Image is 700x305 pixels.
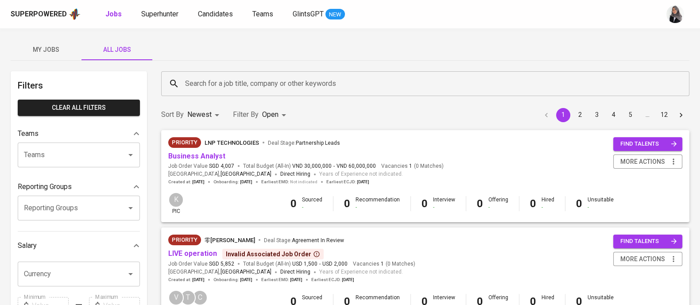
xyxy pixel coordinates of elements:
[588,204,614,211] div: -
[205,139,259,146] span: LNP Technologies
[333,162,335,170] span: -
[541,196,554,211] div: Hired
[168,277,205,283] span: Created at :
[311,277,354,283] span: Earliest ECJD :
[18,128,39,139] p: Teams
[192,179,205,185] span: [DATE]
[18,78,140,93] h6: Filters
[262,110,278,119] span: Open
[168,137,201,148] div: New Job received from Demand Team
[25,102,133,113] span: Clear All filters
[620,139,677,149] span: find talents
[141,10,178,18] span: Superhunter
[105,10,122,18] b: Jobs
[220,170,271,179] span: [GEOGRAPHIC_DATA]
[192,277,205,283] span: [DATE]
[357,179,369,185] span: [DATE]
[264,237,344,243] span: Deal Stage :
[556,108,570,122] button: page 1
[326,179,369,185] span: Earliest ECJD :
[209,260,234,268] span: SGD 5,852
[292,237,344,243] span: Agreement In Review
[11,9,67,19] div: Superpowered
[226,250,320,259] div: Invalid Associated Job Order
[488,196,508,211] div: Offering
[18,125,140,143] div: Teams
[198,10,233,18] span: Candidates
[322,260,348,268] span: USD 2,000
[302,204,322,211] div: -
[124,202,137,214] button: Open
[168,249,217,258] a: LIVE operation
[252,9,275,20] a: Teams
[18,237,140,255] div: Salary
[252,10,273,18] span: Teams
[613,154,682,169] button: more actions
[18,181,72,192] p: Reporting Groups
[262,107,289,123] div: Open
[168,235,201,245] div: New Job received from Demand Team
[240,179,252,185] span: [DATE]
[620,236,677,247] span: find talents
[168,138,201,147] span: Priority
[356,196,400,211] div: Recommendation
[261,179,317,185] span: Earliest EMD :
[233,109,259,120] p: Filter By
[168,192,184,215] div: pic
[607,108,621,122] button: Go to page 4
[623,108,638,122] button: Go to page 5
[280,269,310,275] span: Direct Hiring
[292,162,332,170] span: VND 30,000,000
[168,152,225,160] a: Business Analyst
[168,236,201,244] span: Priority
[336,162,376,170] span: VND 60,000,000
[319,260,321,268] span: -
[293,9,345,20] a: GlintsGPT NEW
[168,162,234,170] span: Job Order Value
[356,204,400,211] div: -
[292,260,317,268] span: USD 1,500
[11,8,81,21] a: Superpoweredapp logo
[666,5,684,23] img: sinta.windasari@glints.com
[198,9,235,20] a: Candidates
[205,237,255,243] span: 零[PERSON_NAME]
[187,107,222,123] div: Newest
[576,197,582,210] b: 0
[213,277,252,283] span: Onboarding :
[422,197,428,210] b: 0
[268,140,340,146] span: Deal Stage :
[588,196,614,211] div: Unsuitable
[105,9,124,20] a: Jobs
[477,197,483,210] b: 0
[69,8,81,21] img: app logo
[161,109,184,120] p: Sort By
[408,162,412,170] span: 1
[16,44,76,55] span: My Jobs
[87,44,147,55] span: All Jobs
[168,170,271,179] span: [GEOGRAPHIC_DATA] ,
[344,197,350,210] b: 0
[319,170,403,179] span: Years of Experience not indicated.
[342,277,354,283] span: [DATE]
[187,109,212,120] p: Newest
[220,268,271,277] span: [GEOGRAPHIC_DATA]
[541,204,554,211] div: -
[18,178,140,196] div: Reporting Groups
[290,179,317,185] span: Not indicated
[674,108,688,122] button: Go to next page
[433,204,455,211] div: -
[213,179,252,185] span: Onboarding :
[243,260,348,268] span: Total Budget (All-In)
[209,162,234,170] span: SGD 4,007
[290,277,302,283] span: [DATE]
[168,260,234,268] span: Job Order Value
[261,277,302,283] span: Earliest EMD :
[290,197,297,210] b: 0
[319,268,403,277] span: Years of Experience not indicated.
[613,137,682,151] button: find talents
[657,108,671,122] button: Go to page 12
[296,140,340,146] span: Partnership Leads
[325,10,345,19] span: NEW
[613,235,682,248] button: find talents
[620,156,665,167] span: more actions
